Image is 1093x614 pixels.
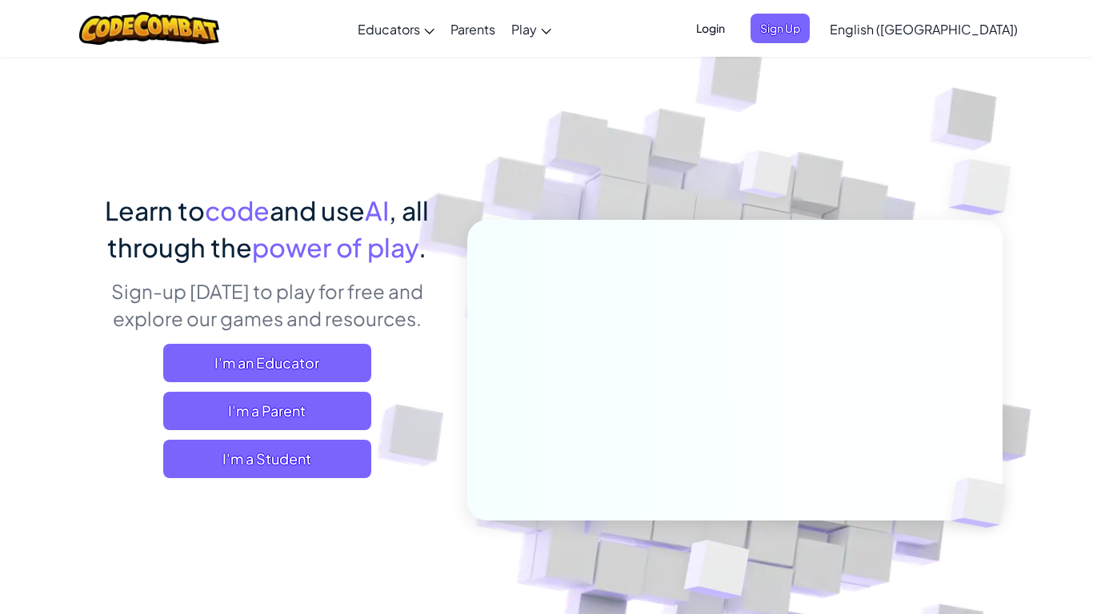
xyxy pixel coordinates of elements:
[442,7,503,50] a: Parents
[751,14,810,43] button: Sign Up
[924,445,1044,561] img: Overlap cubes
[358,21,420,38] span: Educators
[163,344,371,382] a: I'm an Educator
[163,392,371,430] a: I'm a Parent
[822,7,1026,50] a: English ([GEOGRAPHIC_DATA])
[350,7,442,50] a: Educators
[830,21,1018,38] span: English ([GEOGRAPHIC_DATA])
[511,21,537,38] span: Play
[418,231,426,263] span: .
[917,120,1055,255] img: Overlap cubes
[365,194,389,226] span: AI
[105,194,205,226] span: Learn to
[252,231,418,263] span: power of play
[205,194,270,226] span: code
[79,12,219,45] img: CodeCombat logo
[503,7,559,50] a: Play
[163,440,371,478] button: I'm a Student
[710,119,825,238] img: Overlap cubes
[90,277,443,332] p: Sign-up [DATE] to play for free and explore our games and resources.
[687,14,735,43] button: Login
[270,194,365,226] span: and use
